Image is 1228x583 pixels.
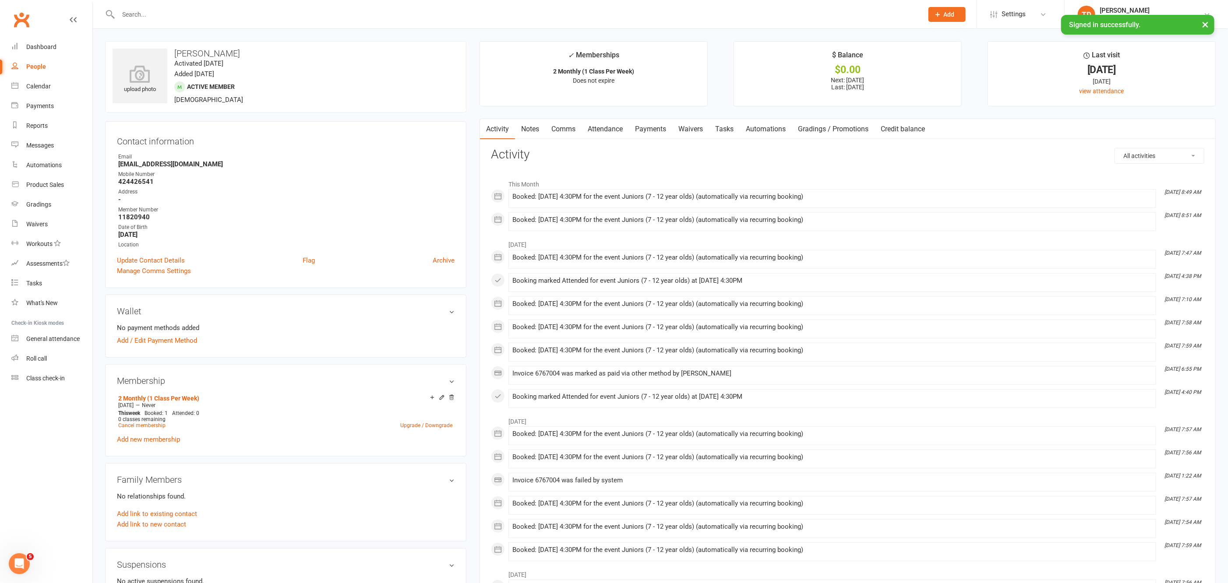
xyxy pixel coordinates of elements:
a: 2 Monthly (1 Class Per Week) [118,395,199,402]
span: Attended: 0 [172,410,199,416]
h3: Wallet [117,306,455,316]
i: [DATE] 4:40 PM [1164,389,1201,395]
a: Attendance [582,119,629,139]
time: Activated [DATE] [174,60,223,67]
a: Automations [11,155,92,175]
div: Invoice 6767004 was marked as paid via other method by [PERSON_NAME] [512,370,1152,377]
a: Gradings / Promotions [792,119,875,139]
div: Product Sales [26,181,64,188]
div: Booked: [DATE] 4:30PM for the event Juniors (7 - 12 year olds) (automatically via recurring booking) [512,546,1152,554]
p: Next: [DATE] Last: [DATE] [742,77,953,91]
div: Booked: [DATE] 4:30PM for the event Juniors (7 - 12 year olds) (automatically via recurring booking) [512,347,1152,354]
i: [DATE] 7:58 AM [1164,320,1201,326]
span: Signed in successfully. [1069,21,1140,29]
strong: [EMAIL_ADDRESS][DOMAIN_NAME] [118,160,455,168]
a: Product Sales [11,175,92,195]
div: [DATE] [996,77,1207,86]
a: Manage Comms Settings [117,266,191,276]
span: Booked: 1 [145,410,168,416]
a: Clubworx [11,9,32,31]
a: Comms [545,119,582,139]
div: [DATE] [996,65,1207,74]
i: [DATE] 8:49 AM [1164,189,1201,195]
div: People [26,63,46,70]
a: Add / Edit Payment Method [117,335,197,346]
button: Add [928,7,966,22]
strong: 2 Monthly (1 Class Per Week) [553,68,634,75]
div: Booked: [DATE] 4:30PM for the event Juniors (7 - 12 year olds) (automatically via recurring booking) [512,254,1152,261]
a: Add link to existing contact [117,509,197,519]
strong: - [118,196,455,204]
a: Update Contact Details [117,255,185,266]
a: Messages [11,136,92,155]
i: [DATE] 7:54 AM [1164,519,1201,525]
h3: [PERSON_NAME] [113,49,459,58]
a: Payments [629,119,672,139]
div: upload photo [113,65,167,94]
div: Roll call [26,355,47,362]
span: Never [142,402,155,408]
div: Booked: [DATE] 4:30PM for the event Juniors (7 - 12 year olds) (automatically via recurring booking) [512,453,1152,461]
a: People [11,57,92,77]
time: Added [DATE] [174,70,214,78]
h3: Contact information [117,133,455,146]
a: Waivers [11,214,92,234]
div: Assessments [26,260,70,267]
li: This Month [491,175,1204,189]
a: Credit balance [875,119,931,139]
div: Calendar [26,83,51,90]
strong: 11820940 [118,213,455,221]
div: General attendance [26,335,80,342]
strong: [DATE] [118,231,455,239]
li: No payment methods added [117,323,455,333]
h3: Suspensions [117,560,455,569]
iframe: Intercom live chat [9,553,30,574]
div: $0.00 [742,65,953,74]
a: Tasks [11,274,92,293]
div: Member Number [118,206,455,214]
div: TD [1078,6,1095,23]
i: ✓ [568,51,574,60]
i: [DATE] 7:59 AM [1164,343,1201,349]
a: Flag [303,255,315,266]
div: Automations [26,162,62,169]
a: Calendar [11,77,92,96]
span: Does not expire [573,77,614,84]
i: [DATE] 7:10 AM [1164,296,1201,302]
a: Add new membership [117,435,180,443]
div: Class check-in [26,375,65,382]
a: What's New [11,293,92,313]
div: Booking marked Attended for event Juniors (7 - 12 year olds) at [DATE] 4:30PM [512,277,1152,284]
i: [DATE] 8:51 AM [1164,212,1201,218]
a: Workouts [11,234,92,254]
div: Booking marked Attended for event Juniors (7 - 12 year olds) at [DATE] 4:30PM [512,393,1152,400]
i: [DATE] 6:55 PM [1164,366,1201,372]
input: Search... [116,8,917,21]
a: Cancel membership [118,422,166,428]
div: Workouts [26,240,53,247]
div: Messages [26,142,54,149]
div: Waivers [26,221,48,228]
a: view attendance [1079,88,1124,95]
div: Invoice 6767004 was failed by system [512,477,1152,484]
li: [DATE] [491,412,1204,426]
div: Last visit [1083,49,1120,65]
i: [DATE] 7:47 AM [1164,250,1201,256]
i: [DATE] 7:59 AM [1164,542,1201,548]
i: [DATE] 7:57 AM [1164,496,1201,502]
div: Booked: [DATE] 4:30PM for the event Juniors (7 - 12 year olds) (automatically via recurring booking) [512,300,1152,308]
button: × [1197,15,1213,34]
a: Roll call [11,349,92,369]
a: Notes [515,119,545,139]
div: Booked: [DATE] 4:30PM for the event Juniors (7 - 12 year olds) (automatically via recurring booking) [512,523,1152,530]
a: Class kiosk mode [11,369,92,388]
a: Tasks [709,119,740,139]
div: Address [118,188,455,196]
span: [DATE] [118,402,134,408]
div: — [116,402,455,409]
div: $ Balance [832,49,863,65]
i: [DATE] 7:56 AM [1164,450,1201,456]
li: [DATE] [491,235,1204,249]
div: Email [118,153,455,161]
a: Archive [433,255,455,266]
